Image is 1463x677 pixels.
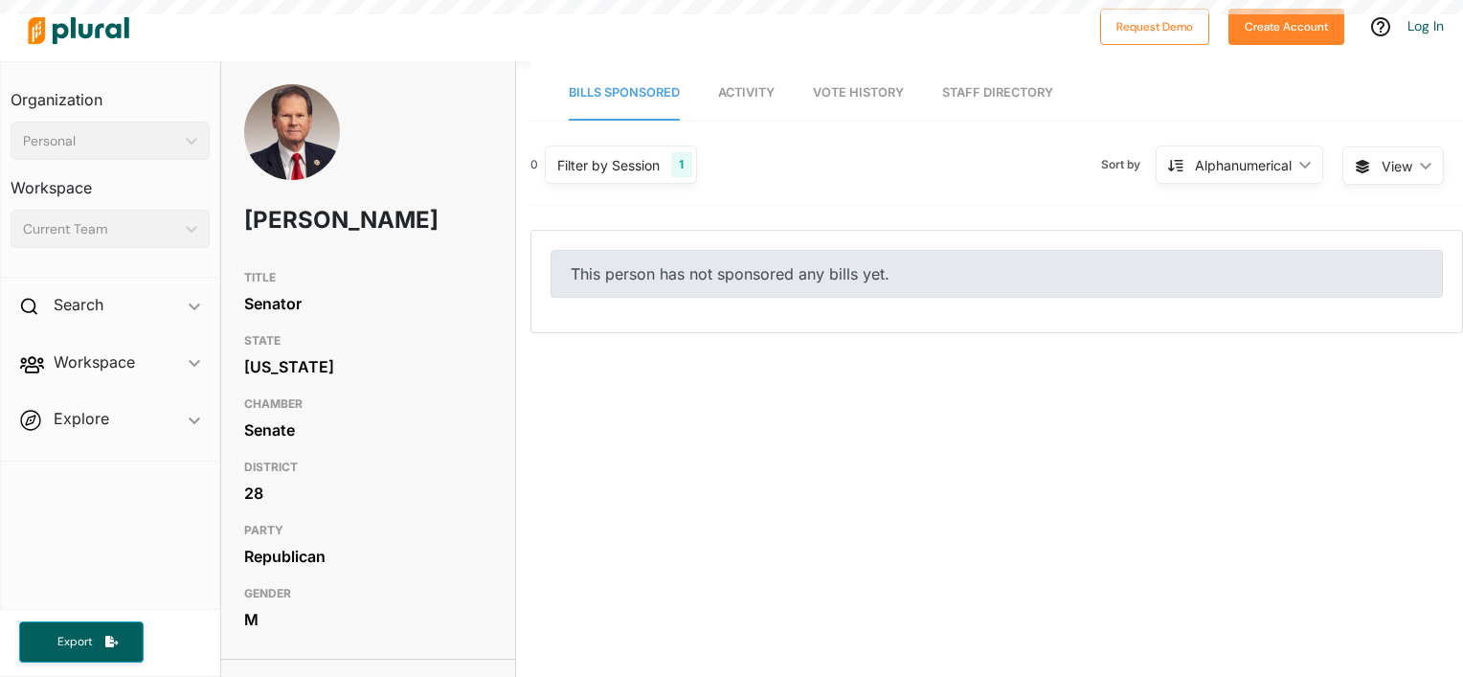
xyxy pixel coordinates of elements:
[244,329,493,352] h3: STATE
[244,416,493,444] div: Senate
[11,72,210,114] h3: Organization
[23,219,178,239] div: Current Team
[557,155,660,175] div: Filter by Session
[569,85,680,100] span: Bills Sponsored
[1195,155,1292,175] div: Alphanumerical
[244,605,493,634] div: M
[244,479,493,508] div: 28
[23,131,178,151] div: Personal
[718,66,775,121] a: Activity
[1100,9,1209,45] button: Request Demo
[244,456,493,479] h3: DISTRICT
[1101,156,1156,173] span: Sort by
[44,634,105,650] span: Export
[244,519,493,542] h3: PARTY
[11,160,210,202] h3: Workspace
[551,250,1443,298] div: This person has not sponsored any bills yet.
[244,582,493,605] h3: GENDER
[813,66,904,121] a: Vote History
[54,294,103,315] h2: Search
[813,85,904,100] span: Vote History
[1228,9,1344,45] button: Create Account
[19,621,144,663] button: Export
[244,542,493,571] div: Republican
[530,156,538,173] div: 0
[244,192,394,249] h1: [PERSON_NAME]
[1100,15,1209,35] a: Request Demo
[244,266,493,289] h3: TITLE
[1407,17,1444,34] a: Log In
[1382,156,1412,176] span: View
[942,66,1053,121] a: Staff Directory
[244,352,493,381] div: [US_STATE]
[244,84,340,180] img: Headshot of Joey Hensley
[1228,15,1344,35] a: Create Account
[718,85,775,100] span: Activity
[244,393,493,416] h3: CHAMBER
[569,66,680,121] a: Bills Sponsored
[671,152,691,177] div: 1
[244,289,493,318] div: Senator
